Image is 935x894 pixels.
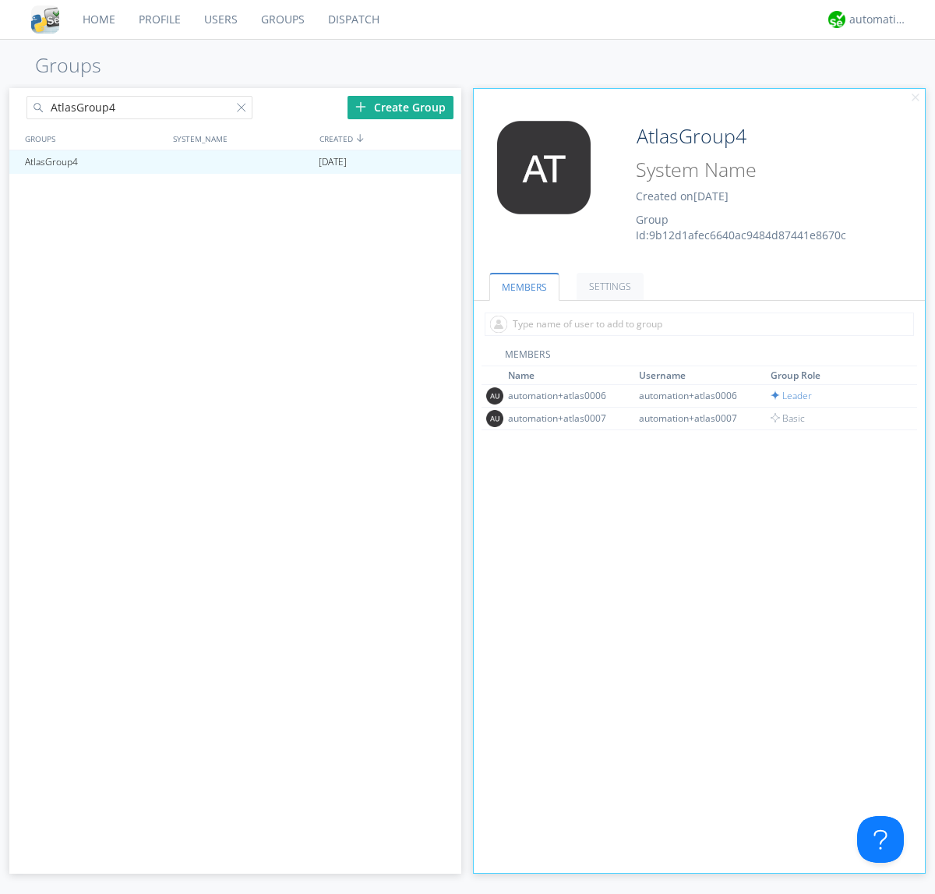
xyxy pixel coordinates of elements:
[508,412,625,425] div: automation+atlas0007
[768,366,900,385] th: Toggle SortBy
[693,189,729,203] span: [DATE]
[355,101,366,112] img: plus.svg
[486,410,503,427] img: 373638.png
[577,273,644,300] a: SETTINGS
[319,150,347,174] span: [DATE]
[31,5,59,34] img: cddb5a64eb264b2086981ab96f4c1ba7
[169,127,316,150] div: SYSTEM_NAME
[771,389,812,402] span: Leader
[636,212,846,242] span: Group Id: 9b12d1afec6640ac9484d87441e8670c
[21,150,167,174] div: AtlasGroup4
[21,127,165,150] div: GROUPS
[910,93,921,104] img: cancel.svg
[849,12,908,27] div: automation+atlas
[489,273,559,301] a: MEMBERS
[639,412,756,425] div: automation+atlas0007
[486,387,503,405] img: 373638.png
[639,389,756,402] div: automation+atlas0006
[828,11,845,28] img: d2d01cd9b4174d08988066c6d424eccd
[9,150,461,174] a: AtlasGroup4[DATE]
[482,348,918,366] div: MEMBERS
[857,816,904,863] iframe: Toggle Customer Support
[316,127,463,150] div: CREATED
[485,121,602,214] img: 373638.png
[508,389,625,402] div: automation+atlas0006
[636,189,729,203] span: Created on
[485,313,914,336] input: Type name of user to add to group
[637,366,768,385] th: Toggle SortBy
[506,366,637,385] th: Toggle SortBy
[348,96,453,119] div: Create Group
[630,155,882,185] input: System Name
[26,96,252,119] input: Search groups
[630,121,882,152] input: Group Name
[771,412,805,425] span: Basic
